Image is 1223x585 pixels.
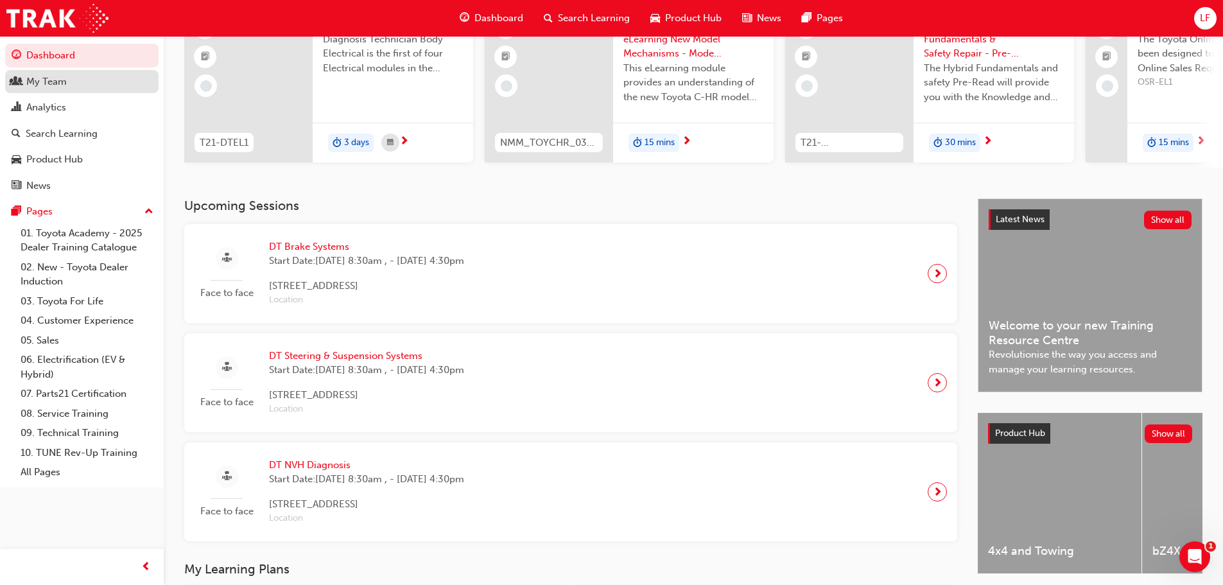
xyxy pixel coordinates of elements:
a: News [5,174,159,198]
span: 30 mins [945,135,976,150]
span: DT Steering & Suspension Systems [269,349,464,363]
span: next-icon [682,136,691,148]
a: Latest NewsShow allWelcome to your new Training Resource CentreRevolutionise the way you access a... [978,198,1202,392]
span: pages-icon [12,206,21,218]
a: pages-iconPages [792,5,853,31]
span: next-icon [399,136,409,148]
h3: Upcoming Sessions [184,198,957,213]
img: Trak [6,4,108,33]
a: 02. New - Toyota Dealer Induction [15,258,159,292]
span: T21-PTHV_HYBRID_PRE_READ [801,135,898,150]
span: DT NVH Diagnosis [269,458,464,473]
span: LF [1200,11,1210,26]
span: duration-icon [933,135,942,152]
a: 0T21-DTEL1DT Body ElectricalDiagnosis Technician Body Electrical is the first of four Electrical ... [184,7,473,162]
button: Pages [5,200,159,223]
a: My Team [5,70,159,94]
span: duration-icon [633,135,642,152]
span: T21-DTEL1 [200,135,248,150]
span: 15 mins [1159,135,1189,150]
a: 06. Electrification (EV & Hybrid) [15,350,159,384]
a: 05. Sales [15,331,159,351]
span: booktick-icon [802,49,811,65]
iframe: Intercom live chat [1179,541,1210,572]
span: Start Date: [DATE] 8:30am , - [DATE] 4:30pm [269,363,464,378]
div: Analytics [26,100,66,115]
a: Face to faceDT Brake SystemsStart Date:[DATE] 8:30am , - [DATE] 4:30pm[STREET_ADDRESS]Location [195,234,947,313]
a: Analytics [5,96,159,119]
span: sessionType_FACE_TO_FACE-icon [222,250,232,266]
span: Product Hub [995,428,1045,439]
span: next-icon [983,136,993,148]
span: learningRecordVerb_NONE-icon [501,80,512,92]
span: Location [269,402,464,417]
span: sessionType_FACE_TO_FACE-icon [222,469,232,485]
span: booktick-icon [1102,49,1111,65]
a: Dashboard [5,44,159,67]
a: search-iconSearch Learning [533,5,640,31]
a: 0T21-PTHV_HYBRID_PRE_READPT Hybrid Fundamentals & Safety Repair - Pre-ReadThe Hybrid Fundamentals... [785,7,1074,162]
a: 04. Customer Experience [15,311,159,331]
span: [STREET_ADDRESS] [269,279,464,293]
span: Start Date: [DATE] 8:30am , - [DATE] 4:30pm [269,254,464,268]
span: Location [269,511,464,526]
span: search-icon [12,128,21,140]
span: next-icon [933,483,942,501]
span: PT Hybrid Fundamentals & Safety Repair - Pre-Read [924,17,1064,61]
span: News [757,11,781,26]
span: 15 mins [645,135,675,150]
span: chart-icon [12,102,21,114]
a: Face to faceDT NVH DiagnosisStart Date:[DATE] 8:30am , - [DATE] 4:30pm[STREET_ADDRESS]Location [195,453,947,531]
a: 03. Toyota For Life [15,292,159,311]
span: next-icon [1196,136,1206,148]
span: people-icon [12,76,21,88]
span: news-icon [742,10,752,26]
span: [STREET_ADDRESS] [269,388,464,403]
a: Product Hub [5,148,159,171]
span: Diagnosis Technician Body Electrical is the first of four Electrical modules in the Diagnosis Tec... [323,32,463,76]
span: Search Learning [558,11,630,26]
a: 10. TUNE Rev-Up Training [15,443,159,463]
span: search-icon [544,10,553,26]
a: 4x4 and Towing [978,413,1141,573]
div: Product Hub [26,152,83,167]
div: News [26,179,51,193]
a: NMM_TOYCHR_032024_MODULE_12024 Toyota C-HR eLearning New Model Mechanisms - Model Outline (Module... [485,7,774,162]
span: Latest News [996,214,1045,225]
a: 07. Parts21 Certification [15,384,159,404]
div: My Team [26,74,67,89]
span: Location [269,293,464,308]
span: 4x4 and Towing [988,544,1131,559]
span: Pages [817,11,843,26]
a: guage-iconDashboard [449,5,533,31]
span: news-icon [12,180,21,192]
span: Welcome to your new Training Resource Centre [989,319,1192,347]
a: Search Learning [5,122,159,146]
a: 09. Technical Training [15,423,159,443]
span: duration-icon [1147,135,1156,152]
span: car-icon [650,10,660,26]
button: Show all [1144,211,1192,229]
a: 08. Service Training [15,404,159,424]
span: Dashboard [474,11,523,26]
span: 2024 Toyota C-HR eLearning New Model Mechanisms - Model Outline (Module 1) [623,17,763,61]
span: Face to face [195,504,259,519]
span: 1 [1206,541,1216,552]
a: All Pages [15,462,159,482]
a: Latest NewsShow all [989,209,1192,230]
span: NMM_TOYCHR_032024_MODULE_1 [500,135,598,150]
span: DT Brake Systems [269,240,464,254]
span: guage-icon [12,50,21,62]
a: Product HubShow all [988,423,1192,444]
span: up-icon [144,204,153,220]
span: pages-icon [802,10,811,26]
a: news-iconNews [732,5,792,31]
span: The Hybrid Fundamentals and safety Pre-Read will provide you with the Knowledge and Understanding... [924,61,1064,105]
span: Face to face [195,395,259,410]
button: LF [1194,7,1217,30]
span: 3 days [344,135,369,150]
span: car-icon [12,154,21,166]
span: learningRecordVerb_NONE-icon [1102,80,1113,92]
span: duration-icon [333,135,342,152]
